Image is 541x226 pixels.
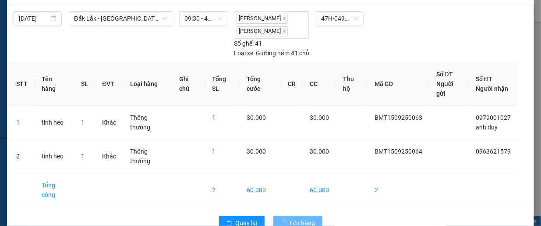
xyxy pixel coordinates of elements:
[281,62,303,106] th: CR
[240,62,280,106] th: Tổng cước
[9,62,35,106] th: STT
[234,48,309,58] div: Giường nằm 41 chỗ
[205,62,240,106] th: Tổng SL
[336,62,368,106] th: Thu hộ
[35,106,74,140] td: tinh heo
[9,140,35,173] td: 2
[310,148,329,155] span: 30.000
[212,114,216,121] span: 1
[375,114,422,121] span: BMT1509250063
[476,75,492,83] span: Số ĐT
[234,39,262,48] div: 41
[95,62,123,106] th: ĐVT
[282,29,286,33] span: close
[95,106,123,140] td: Khác
[240,173,280,207] td: 60.000
[476,124,498,131] span: anh duy
[162,16,167,21] span: down
[123,62,172,106] th: Loại hàng
[123,106,172,140] td: Thông thường
[280,220,290,226] span: loading
[247,114,266,121] span: 30.000
[368,62,429,106] th: Mã GD
[74,12,167,25] span: Đắk Lắk - Phú Yên (SC)
[19,14,49,23] input: 15/09/2025
[123,140,172,173] td: Thông thường
[476,148,511,155] span: 0963621579
[436,80,453,97] span: Người gửi
[74,62,95,106] th: SL
[303,173,336,207] td: 60.000
[81,119,85,126] span: 1
[234,48,255,58] span: Loại xe:
[205,173,240,207] td: 2
[95,140,123,173] td: Khác
[375,148,422,155] span: BMT1509250064
[368,173,429,207] td: 2
[321,12,358,25] span: 47H-049.70
[247,148,266,155] span: 30.000
[303,62,336,106] th: CC
[236,26,288,36] span: [PERSON_NAME]
[35,62,74,106] th: Tên hàng
[35,173,74,207] td: Tổng cộng
[184,12,222,25] span: 09:30 - 47H-049.70
[81,153,85,160] span: 1
[282,16,286,21] span: close
[9,106,35,140] td: 1
[476,85,508,92] span: Người nhận
[35,140,74,173] td: tinh heo
[236,14,288,24] span: [PERSON_NAME]
[310,114,329,121] span: 30.000
[436,71,453,78] span: Số ĐT
[234,39,254,48] span: Số ghế:
[212,148,216,155] span: 1
[476,114,511,121] span: 0979001027
[172,62,205,106] th: Ghi chú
